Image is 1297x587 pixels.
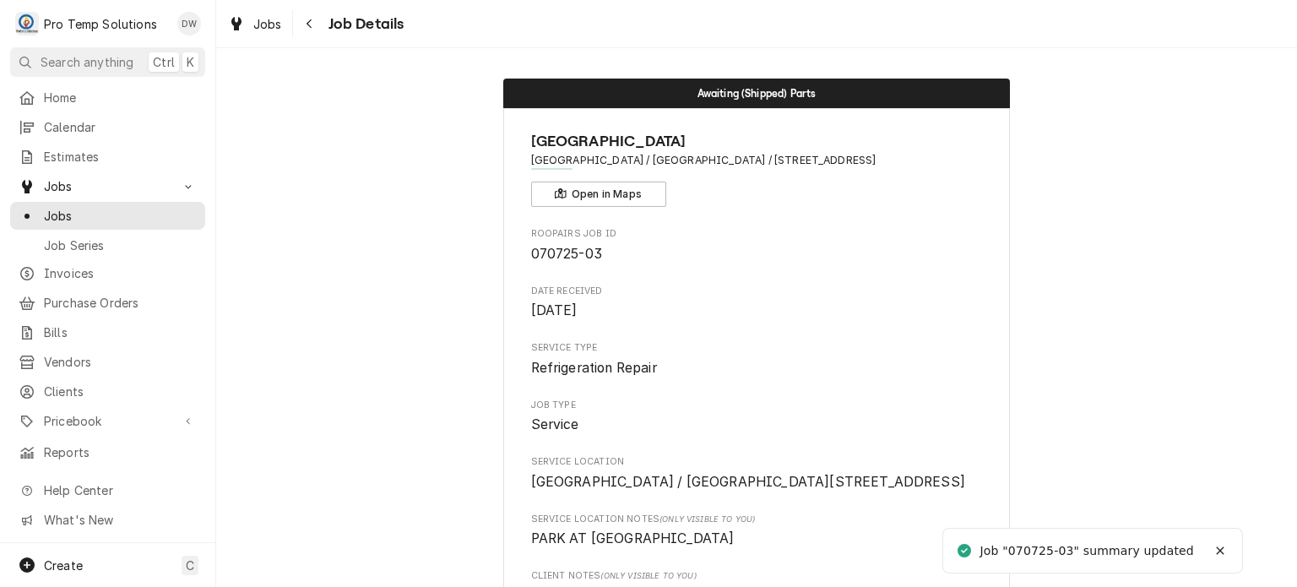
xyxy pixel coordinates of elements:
[44,443,197,461] span: Reports
[531,153,983,168] span: Address
[531,246,602,262] span: 070725-03
[15,12,39,35] div: P
[531,285,983,298] span: Date Received
[10,231,205,259] a: Job Series
[44,511,195,529] span: What's New
[44,236,197,254] span: Job Series
[531,302,578,318] span: [DATE]
[153,53,175,71] span: Ctrl
[44,118,197,136] span: Calendar
[44,323,197,341] span: Bills
[10,47,205,77] button: Search anythingCtrlK
[44,264,197,282] span: Invoices
[531,244,983,264] span: Roopairs Job ID
[296,10,323,37] button: Navigate back
[186,557,194,574] span: C
[44,481,195,499] span: Help Center
[531,415,983,435] span: Job Type
[531,341,983,355] span: Service Type
[531,130,983,153] span: Name
[531,182,666,207] button: Open in Maps
[659,514,755,524] span: (Only Visible to You)
[10,348,205,376] a: Vendors
[531,301,983,321] span: Date Received
[531,130,983,207] div: Client Information
[600,571,696,580] span: (Only Visible to You)
[531,513,983,526] span: Service Location Notes
[531,227,983,241] span: Roopairs Job ID
[10,506,205,534] a: Go to What's New
[253,15,282,33] span: Jobs
[10,318,205,346] a: Bills
[697,88,817,99] span: Awaiting (Shipped) Parts
[41,53,133,71] span: Search anything
[44,383,197,400] span: Clients
[531,341,983,378] div: Service Type
[44,15,157,33] div: Pro Temp Solutions
[531,513,983,549] div: [object Object]
[10,202,205,230] a: Jobs
[177,12,201,35] div: DW
[10,407,205,435] a: Go to Pricebook
[503,79,1010,108] div: Status
[44,294,197,312] span: Purchase Orders
[531,530,735,546] span: PARK AT [GEOGRAPHIC_DATA]
[531,472,983,492] span: Service Location
[44,89,197,106] span: Home
[323,13,404,35] span: Job Details
[10,259,205,287] a: Invoices
[177,12,201,35] div: Dana Williams's Avatar
[221,10,289,38] a: Jobs
[10,289,205,317] a: Purchase Orders
[187,53,194,71] span: K
[10,438,205,466] a: Reports
[10,476,205,504] a: Go to Help Center
[531,455,983,469] span: Service Location
[44,412,171,430] span: Pricebook
[44,148,197,166] span: Estimates
[10,143,205,171] a: Estimates
[531,416,579,432] span: Service
[531,285,983,321] div: Date Received
[44,207,197,225] span: Jobs
[531,399,983,435] div: Job Type
[44,353,197,371] span: Vendors
[531,360,657,376] span: Refrigeration Repair
[531,529,983,549] span: [object Object]
[531,569,983,583] span: Client Notes
[10,172,205,200] a: Go to Jobs
[15,12,39,35] div: Pro Temp Solutions's Avatar
[531,227,983,264] div: Roopairs Job ID
[980,542,1197,560] div: Job "070725-03" summary updated
[10,84,205,111] a: Home
[531,455,983,492] div: Service Location
[10,378,205,405] a: Clients
[531,474,965,490] span: [GEOGRAPHIC_DATA] / [GEOGRAPHIC_DATA][STREET_ADDRESS]
[531,399,983,412] span: Job Type
[44,558,83,573] span: Create
[44,177,171,195] span: Jobs
[531,358,983,378] span: Service Type
[10,113,205,141] a: Calendar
